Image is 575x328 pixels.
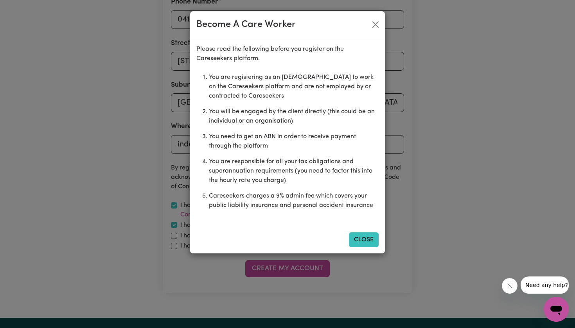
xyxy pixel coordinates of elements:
[196,18,296,32] div: Become A Care Worker
[209,129,379,154] li: You need to get an ABN in order to receive payment through the platform
[209,104,379,129] li: You will be engaged by the client directly (this could be an individual or an organisation)
[369,18,382,31] button: Close
[209,70,379,104] li: You are registering as an [DEMOGRAPHIC_DATA] to work on the Careseekers platform and are not empl...
[196,45,379,63] p: Please read the following before you register on the Careseekers platform.
[502,278,517,294] iframe: Close message
[544,297,569,322] iframe: Button to launch messaging window
[521,276,569,294] iframe: Message from company
[349,232,379,247] button: Close
[209,154,379,188] li: You are responsible for all your tax obligations and superannuation requirements (you need to fac...
[209,188,379,213] li: Careseekers charges a 9% admin fee which covers your public liability insurance and personal acci...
